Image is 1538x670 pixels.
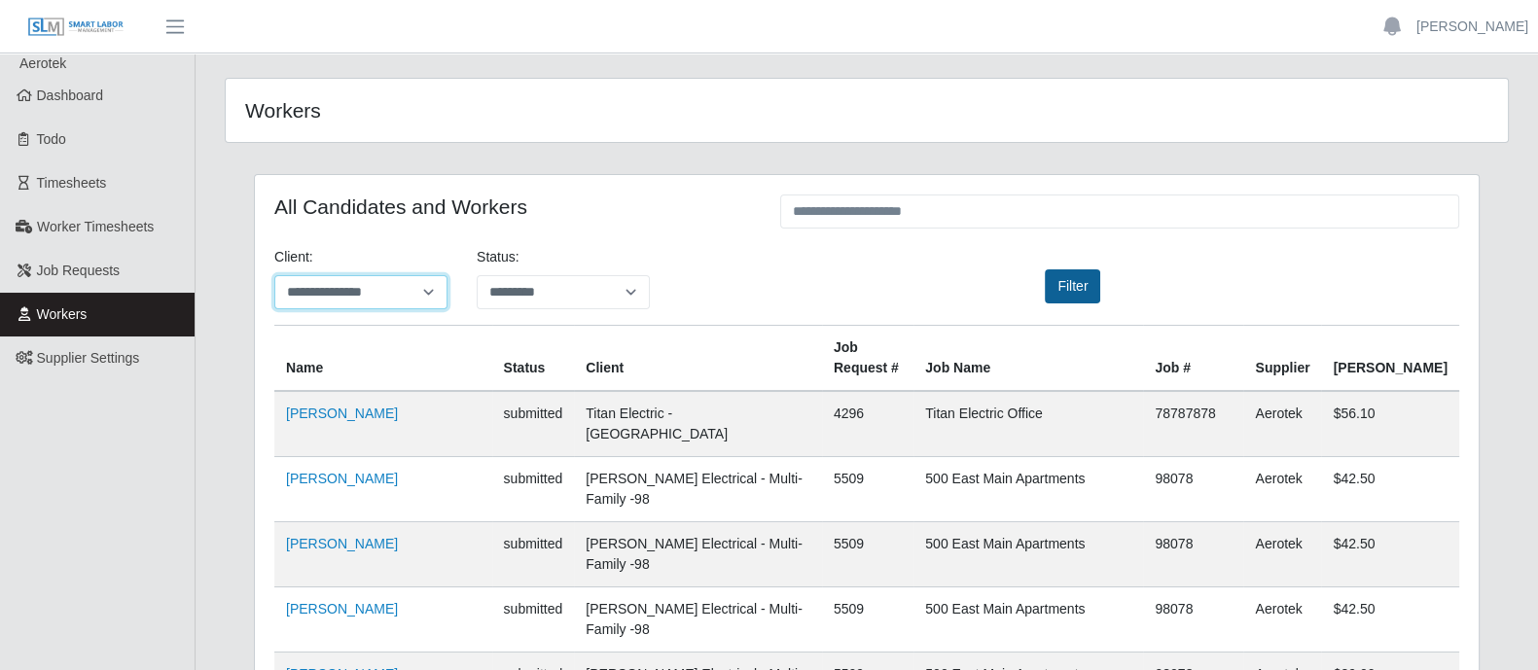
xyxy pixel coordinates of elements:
td: [PERSON_NAME] Electrical - Multi-Family -98 [574,457,822,522]
td: Aerotek [1243,522,1321,587]
td: 98078 [1143,457,1243,522]
a: [PERSON_NAME] [286,406,398,421]
td: Aerotek [1243,457,1321,522]
td: [PERSON_NAME] Electrical - Multi-Family -98 [574,587,822,652]
td: 5509 [822,587,913,652]
a: [PERSON_NAME] [286,601,398,617]
th: Job # [1143,326,1243,392]
th: Client [574,326,822,392]
td: 4296 [822,391,913,457]
h4: Workers [245,98,746,123]
th: Name [274,326,492,392]
span: Todo [37,131,66,147]
span: Workers [37,306,88,322]
td: submitted [492,391,575,457]
td: 500 East Main Apartments [913,522,1143,587]
td: $42.50 [1321,457,1459,522]
td: submitted [492,587,575,652]
td: Aerotek [1243,391,1321,457]
span: Aerotek [19,55,66,71]
a: [PERSON_NAME] [286,536,398,551]
td: 98078 [1143,587,1243,652]
td: Aerotek [1243,587,1321,652]
td: Titan Electric - [GEOGRAPHIC_DATA] [574,391,822,457]
th: Status [492,326,575,392]
td: submitted [492,522,575,587]
td: submitted [492,457,575,522]
td: 5509 [822,457,913,522]
td: 500 East Main Apartments [913,587,1143,652]
td: [PERSON_NAME] Electrical - Multi-Family -98 [574,522,822,587]
span: Worker Timesheets [37,219,154,234]
td: 98078 [1143,522,1243,587]
td: 500 East Main Apartments [913,457,1143,522]
td: $42.50 [1321,522,1459,587]
label: Client: [274,247,313,267]
span: Supplier Settings [37,350,140,366]
th: [PERSON_NAME] [1321,326,1459,392]
a: [PERSON_NAME] [286,471,398,486]
td: $56.10 [1321,391,1459,457]
th: Job Request # [822,326,913,392]
td: 78787878 [1143,391,1243,457]
h4: All Candidates and Workers [274,194,751,219]
td: Titan Electric Office [913,391,1143,457]
a: [PERSON_NAME] [1416,17,1528,37]
button: Filter [1045,269,1100,303]
td: $42.50 [1321,587,1459,652]
span: Job Requests [37,263,121,278]
span: Dashboard [37,88,104,103]
span: Timesheets [37,175,107,191]
img: SLM Logo [27,17,125,38]
label: Status: [477,247,519,267]
td: 5509 [822,522,913,587]
th: Job Name [913,326,1143,392]
th: Supplier [1243,326,1321,392]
